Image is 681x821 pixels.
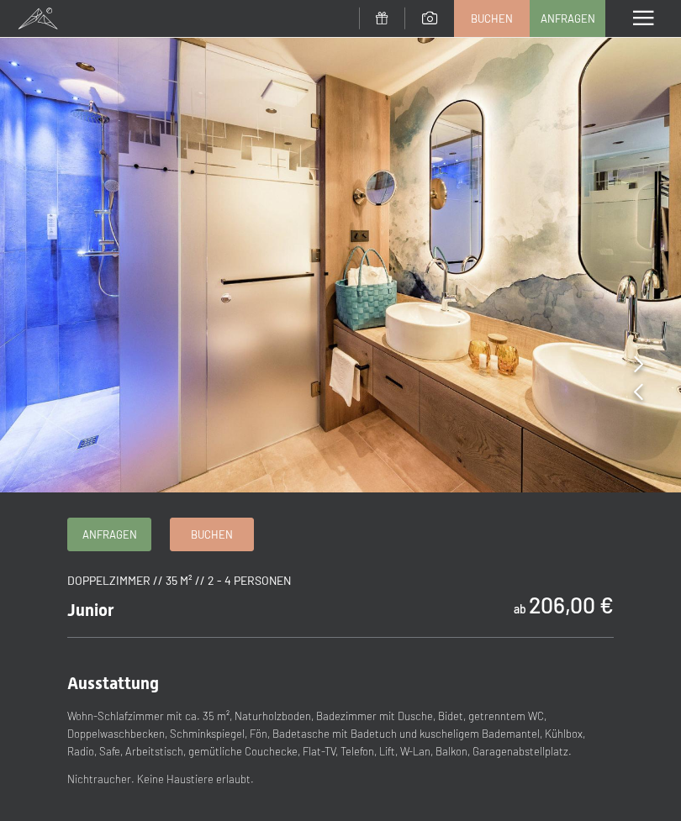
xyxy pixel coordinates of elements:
[514,602,526,616] span: ab
[67,573,291,587] span: Doppelzimmer // 35 m² // 2 - 4 Personen
[67,673,159,693] span: Ausstattung
[67,771,614,788] p: Nichtraucher. Keine Haustiere erlaubt.
[67,600,114,620] span: Junior
[171,518,253,550] a: Buchen
[541,11,595,26] span: Anfragen
[68,518,150,550] a: Anfragen
[529,591,614,618] b: 206,00 €
[82,527,137,542] span: Anfragen
[191,527,233,542] span: Buchen
[67,708,614,760] p: Wohn-Schlafzimmer mit ca. 35 m², Naturholzboden, Badezimmer mit Dusche, Bidet, getrenntem WC, Dop...
[531,1,604,36] a: Anfragen
[455,1,529,36] a: Buchen
[471,11,513,26] span: Buchen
